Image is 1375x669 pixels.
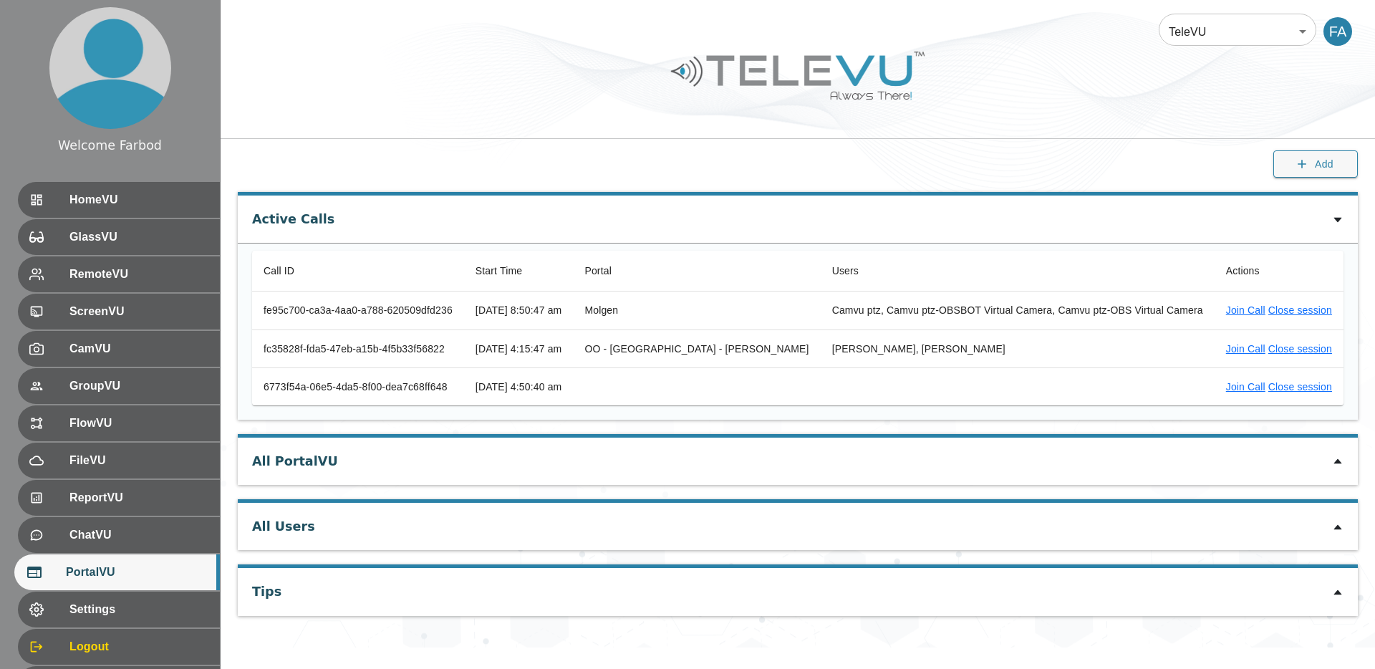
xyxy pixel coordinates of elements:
div: TeleVU [1159,11,1316,52]
div: Tips [252,568,281,608]
button: Add [1273,150,1358,178]
table: simple table [252,251,1343,405]
div: HomeVU [18,182,220,218]
div: Logout [18,629,220,665]
div: CamVU [18,331,220,367]
div: Welcome Farbod [58,136,162,155]
td: OO - [GEOGRAPHIC_DATA] - [PERSON_NAME] [573,329,820,367]
span: ReportVU [69,489,208,506]
span: ChatVU [69,526,208,544]
th: Start Time [464,251,574,292]
div: Settings [18,592,220,627]
div: ReportVU [18,480,220,516]
span: PortalVU [66,564,208,581]
td: Molgen [573,292,820,329]
img: Logo [669,46,927,105]
div: All Users [252,503,315,543]
th: Users [821,251,1215,292]
div: PortalVU [14,554,220,590]
th: Actions [1215,251,1343,292]
a: Join Call [1226,343,1265,355]
td: [DATE] 4:50:40 am [464,367,574,405]
a: Close session [1268,343,1332,355]
div: ChatVU [18,517,220,553]
div: ScreenVU [18,294,220,329]
a: Close session [1268,304,1332,316]
div: FlowVU [18,405,220,441]
div: RemoteVU [18,256,220,292]
td: [DATE] 8:50:47 am [464,292,574,329]
div: Active Calls [252,196,334,236]
th: fc35828f-fda5-47eb-a15b-4f5b33f56822 [252,329,464,367]
span: Add [1315,155,1333,173]
span: FlowVU [69,415,208,432]
span: GlassVU [69,228,208,246]
th: Portal [573,251,820,292]
span: ScreenVU [69,303,208,320]
span: HomeVU [69,191,208,208]
span: RemoteVU [69,266,208,283]
div: All PortalVU [252,438,338,478]
span: FileVU [69,452,208,469]
td: [PERSON_NAME], [PERSON_NAME] [821,329,1215,367]
td: Camvu ptz, Camvu ptz-OBSBOT Virtual Camera, Camvu ptz-OBS Virtual Camera [821,292,1215,329]
div: GlassVU [18,219,220,255]
div: FileVU [18,443,220,478]
img: profile.png [49,7,171,129]
span: GroupVU [69,377,208,395]
a: Join Call [1226,381,1265,393]
div: GroupVU [18,368,220,404]
td: [DATE] 4:15:47 am [464,329,574,367]
span: Settings [69,601,208,618]
a: Join Call [1226,304,1265,316]
th: Call ID [252,251,464,292]
span: Logout [69,638,208,655]
a: Close session [1268,381,1332,393]
th: 6773f54a-06e5-4da5-8f00-dea7c68ff648 [252,367,464,405]
th: fe95c700-ca3a-4aa0-a788-620509dfd236 [252,292,464,329]
span: CamVU [69,340,208,357]
div: FA [1323,17,1352,46]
